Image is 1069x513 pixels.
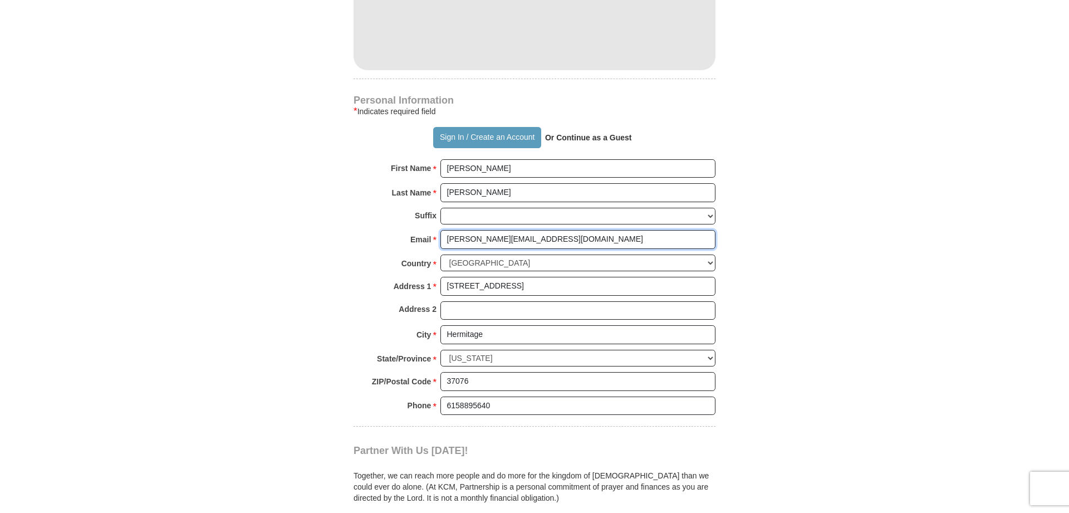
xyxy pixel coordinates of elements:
[354,96,715,105] h4: Personal Information
[394,279,431,294] strong: Address 1
[408,398,431,413] strong: Phone
[391,160,431,176] strong: First Name
[415,208,437,223] strong: Suffix
[416,327,431,343] strong: City
[354,470,715,504] p: Together, we can reach more people and do more for the kingdom of [DEMOGRAPHIC_DATA] than we coul...
[399,301,437,317] strong: Address 2
[377,351,431,367] strong: State/Province
[545,133,632,142] strong: Or Continue as a Guest
[354,105,715,118] div: Indicates required field
[354,445,468,456] span: Partner With Us [DATE]!
[392,185,431,201] strong: Last Name
[372,374,431,389] strong: ZIP/Postal Code
[401,256,431,271] strong: Country
[410,232,431,247] strong: Email
[433,127,541,148] button: Sign In / Create an Account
